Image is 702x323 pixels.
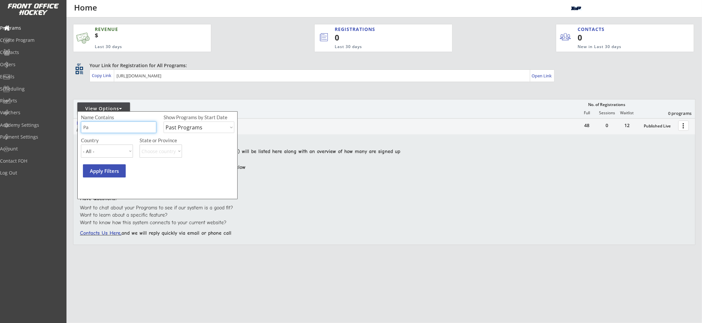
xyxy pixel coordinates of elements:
[532,71,553,80] a: Open Link
[597,123,617,128] div: 0
[77,127,177,131] div: [DATE] - [DATE]
[80,229,684,237] div: and we will reply quickly via email or phone call
[617,111,637,115] div: Waitlist
[75,62,83,67] div: qr
[80,195,684,202] div: Have Questions?
[140,138,234,143] div: State or Province
[578,44,663,50] div: New in Last 30 days
[586,102,627,107] div: No. of Registrations
[335,26,422,33] div: REGISTRATIONS
[81,115,133,120] div: Name Contains
[617,123,637,128] div: 12
[95,44,179,50] div: Last 30 days
[678,121,689,131] button: more_vert
[74,66,84,75] button: qr_code
[532,73,553,79] div: Open Link
[83,164,126,177] button: Apply Filters
[95,31,98,39] sup: $
[81,138,133,143] div: Country
[335,32,430,43] div: 0
[597,111,617,115] div: Sessions
[577,111,597,115] div: Full
[335,44,425,50] div: Last 30 days
[644,124,675,128] div: Published Live
[164,115,234,120] div: Show Programs by Start Date
[80,164,684,171] div: To get started you can Create your first Program using the button below
[77,121,179,126] div: Example Summer Skating Camp
[80,204,684,226] div: Want to chat about your Programs to see if our system is a good fit? Want to learn about a specif...
[92,72,113,78] div: Copy Link
[578,32,618,43] div: 0
[77,105,130,112] div: View Options
[101,148,690,155] div: Your Programs (camps, clinics, teams, tournaments, leagues) will be listed here along with an ove...
[80,230,121,236] font: Contacts Us Here,
[578,26,608,33] div: CONTACTS
[658,110,692,116] div: 0 programs
[90,62,675,69] div: Your Link for Registration for All Programs:
[577,123,597,128] div: 48
[95,26,179,33] div: REVENUE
